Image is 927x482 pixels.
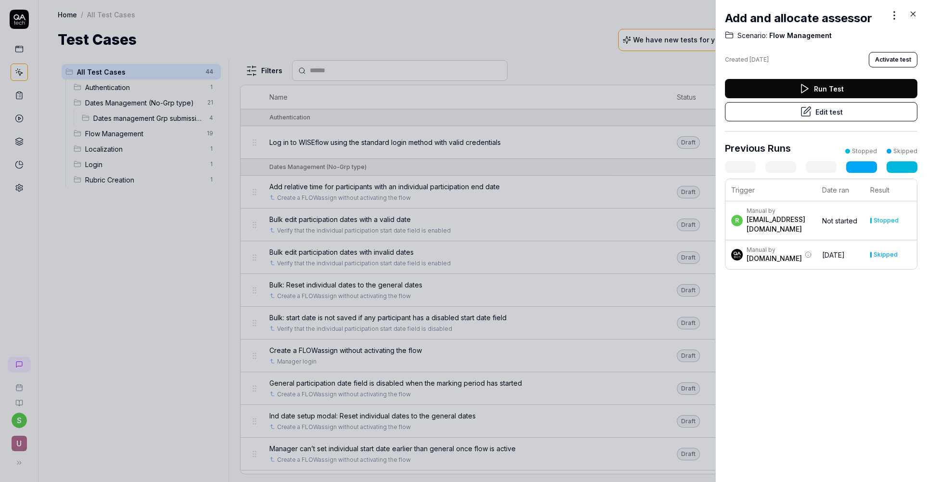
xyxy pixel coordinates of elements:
span: r [731,215,743,226]
div: Stopped [874,218,899,223]
div: Created [725,55,769,64]
span: Scenario: [737,31,767,40]
button: Run Test [725,79,917,98]
div: Manual by [747,207,813,215]
td: Not started [816,201,864,240]
time: [DATE] [822,251,845,259]
th: Trigger [725,179,816,201]
time: [DATE] [749,56,769,63]
img: 7ccf6c19-61ad-4a6c-8811-018b02a1b829.jpg [731,249,743,261]
div: Skipped [893,147,917,156]
h3: Previous Runs [725,141,791,156]
div: Stopped [852,147,877,156]
span: Flow Management [767,31,832,40]
h2: Add and allocate assessor [725,10,872,27]
th: Date ran [816,179,864,201]
button: Activate test [869,52,917,67]
div: Skipped [874,252,898,258]
th: Result [864,179,917,201]
div: [EMAIL_ADDRESS][DOMAIN_NAME] [747,215,813,234]
div: Manual by [747,246,802,254]
button: Edit test [725,102,917,121]
div: [DOMAIN_NAME] [747,254,802,263]
button: More information [804,250,813,259]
